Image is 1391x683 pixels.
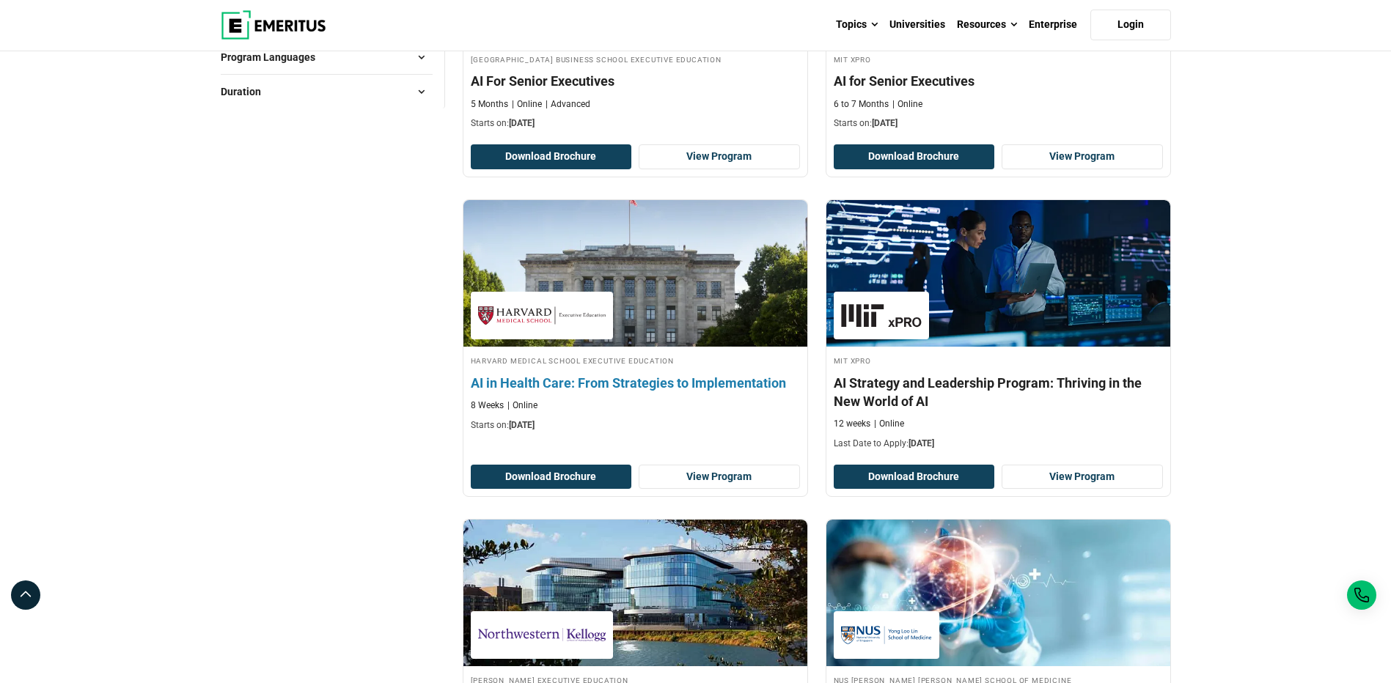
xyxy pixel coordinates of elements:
[221,81,433,103] button: Duration
[892,98,922,111] p: Online
[471,374,800,392] h4: AI in Health Care: From Strategies to Implementation
[221,84,273,100] span: Duration
[471,117,800,130] p: Starts on:
[471,53,800,65] h4: [GEOGRAPHIC_DATA] Business School Executive Education
[512,98,542,111] p: Online
[471,419,800,432] p: Starts on:
[1002,144,1163,169] a: View Program
[507,399,537,412] p: Online
[639,465,800,490] a: View Program
[478,299,606,332] img: Harvard Medical School Executive Education
[471,72,800,90] h4: AI For Senior Executives
[834,117,1163,130] p: Starts on:
[471,465,632,490] button: Download Brochure
[509,420,535,430] span: [DATE]
[872,118,898,128] span: [DATE]
[841,619,932,651] img: NUS Yong Loo Lin School of Medicine
[834,144,995,169] button: Download Brochure
[1090,10,1171,40] a: Login
[834,418,870,430] p: 12 weeks
[826,520,1170,666] img: AI for Healthcare | Online Healthcare Course
[909,438,934,448] span: [DATE]
[1002,465,1163,490] a: View Program
[834,374,1163,410] h4: AI Strategy and Leadership Program: Thriving in the New World of AI
[546,98,590,111] p: Advanced
[874,418,904,430] p: Online
[834,438,1163,450] p: Last Date to Apply:
[509,118,535,128] span: [DATE]
[471,354,800,366] h4: Harvard Medical School Executive Education
[639,144,800,169] a: View Program
[463,200,807,439] a: Healthcare Course by Harvard Medical School Executive Education - October 9, 2025 Harvard Medical...
[446,193,824,354] img: AI in Health Care: From Strategies to Implementation | Online Healthcare Course
[826,200,1170,347] img: AI Strategy and Leadership Program: Thriving in the New World of AI | Online AI and Machine Learn...
[221,46,433,68] button: Program Languages
[841,299,922,332] img: MIT xPRO
[471,144,632,169] button: Download Brochure
[834,72,1163,90] h4: AI for Senior Executives
[834,53,1163,65] h4: MIT xPRO
[471,98,508,111] p: 5 Months
[834,465,995,490] button: Download Brochure
[463,520,807,666] img: AI Strategies for Business Transformation | Online AI and Machine Learning Course
[826,200,1170,457] a: AI and Machine Learning Course by MIT xPRO - September 4, 2025 MIT xPRO MIT xPRO AI Strategy and ...
[834,354,1163,366] h4: MIT xPRO
[221,49,327,65] span: Program Languages
[478,619,606,651] img: Kellogg Executive Education
[834,98,889,111] p: 6 to 7 Months
[471,399,504,412] p: 8 Weeks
